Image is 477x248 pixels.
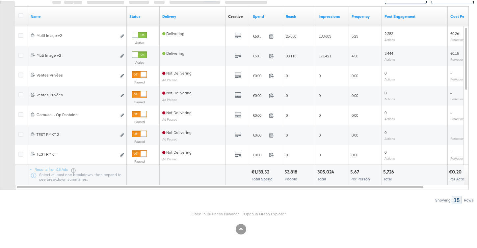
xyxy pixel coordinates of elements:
div: 53,818 [284,168,299,174]
sub: Per Action [450,36,464,40]
span: €0.00 [253,72,266,77]
label: Paused [132,138,147,142]
span: 133,603 [319,32,331,37]
span: 0 [286,111,288,116]
div: Ventes Privées [37,71,117,77]
span: Per Person [351,175,370,180]
span: €0.00 [253,151,266,156]
span: Delivering [162,30,184,35]
div: 15 [452,195,462,203]
div: Muti Image v2 [37,51,117,57]
span: €0.00 [253,131,266,136]
label: Paused [132,118,147,123]
sub: Per Action [450,96,464,100]
span: 38,113 [286,52,296,57]
div: TEST RMKT [37,150,117,156]
sub: Ad Paused [162,136,177,140]
span: 0.00 [352,111,358,116]
span: 0.00 [352,151,358,156]
span: - [450,109,452,114]
a: Open in Business Manager [192,210,239,215]
span: 0 [286,131,288,136]
span: €601.15 [253,32,266,37]
a: The number of times your ad was served. On mobile apps an ad is counted as served the first time ... [319,13,346,18]
div: €1,133.52 [252,168,271,174]
span: 2,282 [384,30,393,35]
span: - [450,129,452,134]
a: Ad Name. [31,13,124,18]
span: Not Delivering [162,109,192,114]
span: 0 [286,92,288,97]
a: The number of people your ad was served to. [286,13,313,18]
a: Reflects the ability of your Ad to achieve delivery. [162,13,223,18]
span: 0 [319,131,321,136]
sub: Ad Paused [162,156,177,160]
a: Open in Graph Explorer [244,210,286,215]
span: Not Delivering [162,69,192,74]
span: - [450,89,452,94]
div: Carousel - Op Pantalon [37,111,117,116]
sub: Ad Paused [162,96,177,100]
label: Active [132,59,147,63]
sub: Actions [384,36,395,40]
div: 5.67 [350,168,361,174]
span: - [450,148,452,153]
div: 305,024 [317,168,336,174]
span: €0.00 [253,111,266,116]
sub: Actions [384,115,395,119]
span: Total Spend [252,175,273,180]
span: 0.00 [352,72,358,77]
label: Paused [132,99,147,103]
span: 0.00 [352,131,358,136]
a: The number of actions related to your Page's posts as a result of your ad. [384,13,445,18]
a: Shows the creative associated with your ad. [228,13,243,18]
span: People [285,175,297,180]
span: €0.00 [253,92,266,97]
sub: Per Action [450,76,464,80]
sub: Actions [384,96,395,100]
sub: Per Action [450,56,464,60]
span: 3,444 [384,49,393,54]
span: 0.00 [352,92,358,97]
sub: Actions [384,76,395,80]
div: 5,726 [383,168,396,174]
span: 0 [286,151,288,156]
span: 5.23 [352,32,358,37]
sub: Actions [384,56,395,60]
label: Active [132,39,147,44]
a: Shows the current state of your Ad. [129,13,157,18]
a: The average number of times your ad was served to each person. [352,13,379,18]
sub: Per Action [450,115,464,119]
sub: Actions [384,155,395,159]
span: Not Delivering [162,148,192,153]
span: - [450,69,452,74]
label: Paused [132,79,147,83]
div: Creative [228,13,243,18]
sub: Ad Paused [162,116,177,120]
sub: Per Action [450,135,464,139]
span: Delivering [162,49,184,54]
span: 0 [384,129,386,134]
label: Paused [132,158,147,162]
sub: Per Action [450,155,464,159]
div: €0.20 [449,168,464,174]
span: Total [384,175,392,180]
span: €0.26 [450,30,459,35]
span: Not Delivering [162,89,192,94]
div: Multi Image v2 [37,32,117,37]
span: 0 [384,148,386,153]
div: Showing: [435,197,452,201]
span: 0 [319,92,321,97]
span: 0 [384,69,386,74]
sub: Ad Paused [162,77,177,80]
span: Per Action [449,175,467,180]
span: 0 [319,151,321,156]
sub: Actions [384,135,395,139]
div: Ventes Privées [37,91,117,96]
span: 0 [384,109,386,114]
a: The total amount spent to date. [253,13,280,18]
span: Total [318,175,326,180]
span: 0 [384,89,386,94]
span: 0 [286,72,288,77]
span: 0 [319,72,321,77]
